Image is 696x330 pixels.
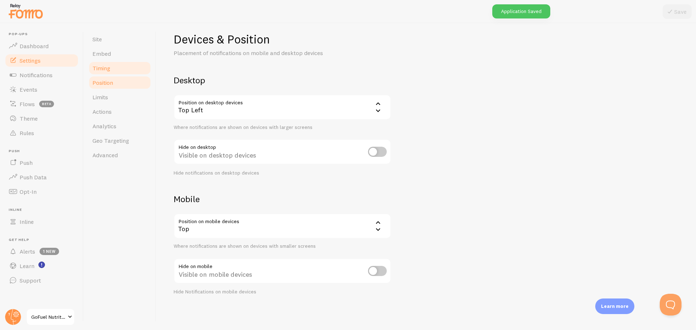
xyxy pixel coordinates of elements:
[88,75,152,90] a: Position
[92,108,112,115] span: Actions
[88,61,152,75] a: Timing
[88,119,152,133] a: Analytics
[20,218,34,225] span: Inline
[20,129,34,137] span: Rules
[4,126,79,140] a: Rules
[601,303,629,310] p: Learn more
[92,137,129,144] span: Geo Targeting
[20,159,33,166] span: Push
[174,95,391,120] div: Top Left
[4,68,79,82] a: Notifications
[9,238,79,242] span: Get Help
[20,57,41,64] span: Settings
[39,101,54,107] span: beta
[174,170,391,176] div: Hide notifications on desktop devices
[4,214,79,229] a: Inline
[174,289,391,295] div: Hide Notifications on mobile devices
[40,248,59,255] span: 1 new
[20,248,35,255] span: Alerts
[174,139,391,166] div: Visible on desktop devices
[660,294,681,316] iframe: Help Scout Beacon - Open
[4,111,79,126] a: Theme
[92,79,113,86] span: Position
[92,93,108,101] span: Limits
[88,148,152,162] a: Advanced
[20,86,37,93] span: Events
[20,262,34,270] span: Learn
[4,273,79,288] a: Support
[174,124,391,131] div: Where notifications are shown on devices with larger screens
[88,104,152,119] a: Actions
[595,298,634,314] div: Learn more
[20,188,37,195] span: Opt-In
[20,174,47,181] span: Push Data
[174,75,391,86] h2: Desktop
[9,32,79,37] span: Pop-ups
[92,151,118,159] span: Advanced
[4,155,79,170] a: Push
[38,262,45,268] svg: <p>Watch New Feature Tutorials!</p>
[26,308,75,326] a: GoFuel Nutrition
[174,193,391,205] h2: Mobile
[92,50,111,57] span: Embed
[92,122,116,130] span: Analytics
[174,32,391,47] h1: Devices & Position
[20,115,38,122] span: Theme
[174,258,391,285] div: Visible on mobile devices
[20,100,35,108] span: Flows
[4,244,79,259] a: Alerts 1 new
[9,149,79,154] span: Push
[174,49,348,57] p: Placement of notifications on mobile and desktop devices
[174,213,391,239] div: Top
[20,71,53,79] span: Notifications
[88,46,152,61] a: Embed
[9,208,79,212] span: Inline
[8,2,44,20] img: fomo-relay-logo-orange.svg
[88,133,152,148] a: Geo Targeting
[174,243,391,250] div: Where notifications are shown on devices with smaller screens
[20,277,41,284] span: Support
[4,97,79,111] a: Flows beta
[492,4,550,18] div: Application Saved
[4,170,79,184] a: Push Data
[4,184,79,199] a: Opt-In
[4,82,79,97] a: Events
[92,35,102,43] span: Site
[4,259,79,273] a: Learn
[20,42,49,50] span: Dashboard
[4,39,79,53] a: Dashboard
[88,32,152,46] a: Site
[88,90,152,104] a: Limits
[4,53,79,68] a: Settings
[92,64,110,72] span: Timing
[31,313,66,321] span: GoFuel Nutrition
